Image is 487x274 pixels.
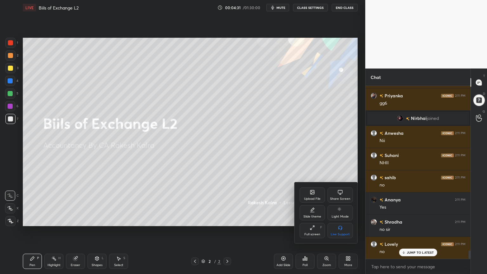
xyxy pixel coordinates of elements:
div: Upload File [304,197,321,200]
div: Full screen [304,233,320,236]
div: Live Support [331,233,350,236]
div: Slide theme [303,215,321,218]
div: Light Mode [332,215,349,218]
div: Share Screen [330,197,350,200]
div: F [320,226,322,229]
